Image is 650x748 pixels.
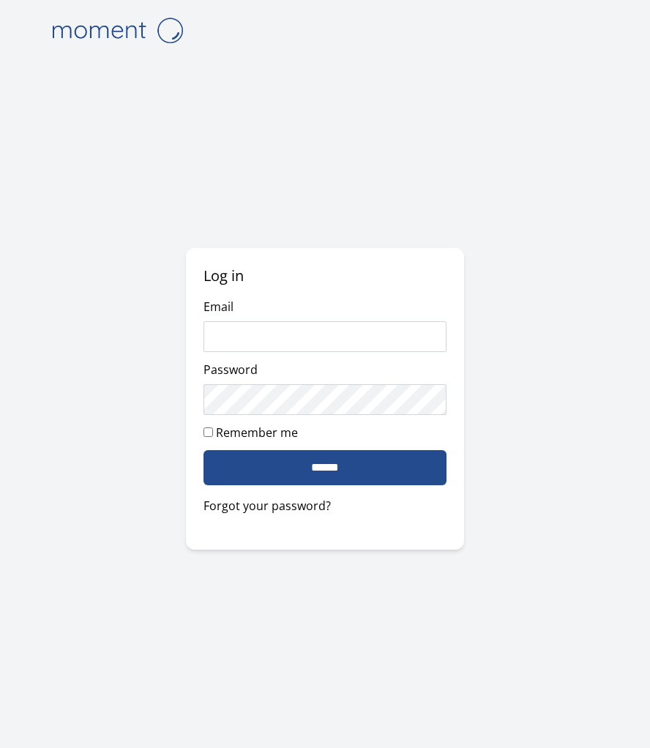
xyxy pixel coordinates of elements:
label: Email [203,299,234,315]
h2: Log in [203,266,447,286]
img: logo-4e3dc11c47720685a147b03b5a06dd966a58ff35d612b21f08c02c0306f2b779.png [44,12,190,49]
label: Remember me [216,425,298,441]
label: Password [203,362,258,378]
a: Forgot your password? [203,497,447,515]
